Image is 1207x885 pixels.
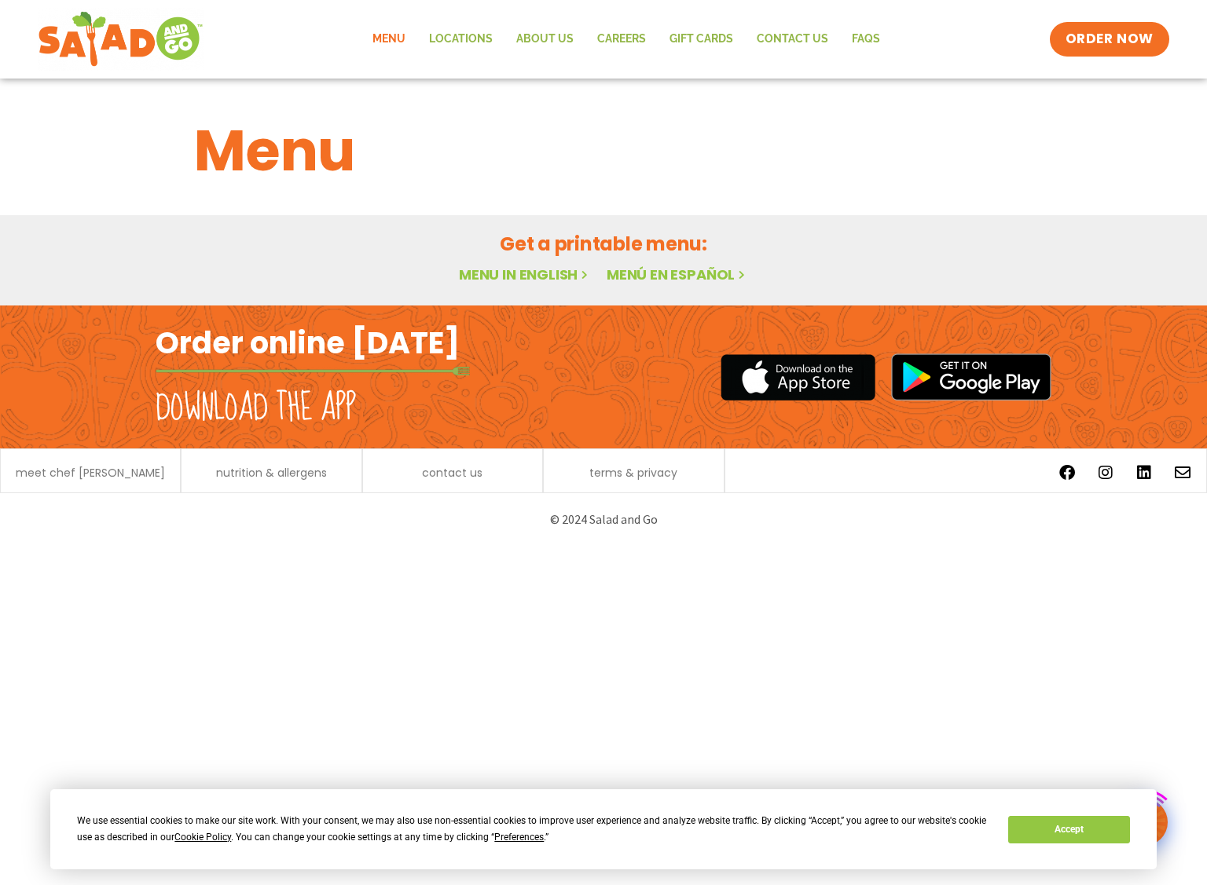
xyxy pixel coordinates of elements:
[194,230,1013,258] h2: Get a printable menu:
[156,367,470,375] img: fork
[1008,816,1129,843] button: Accept
[417,21,504,57] a: Locations
[891,353,1051,400] img: google_play
[77,813,989,846] div: We use essential cookies to make our site work. With your consent, we may also use non-essential ...
[494,832,544,843] span: Preferences
[840,21,892,57] a: FAQs
[459,265,591,284] a: Menu in English
[422,467,482,478] a: contact us
[721,352,875,403] img: appstore
[1066,30,1154,49] span: ORDER NOW
[163,509,1044,530] p: © 2024 Salad and Go
[589,467,677,478] a: terms & privacy
[216,467,327,478] a: nutrition & allergens
[504,21,585,57] a: About Us
[194,108,1013,193] h1: Menu
[174,832,231,843] span: Cookie Policy
[156,324,460,362] h2: Order online [DATE]
[361,21,417,57] a: Menu
[50,789,1157,869] div: Cookie Consent Prompt
[361,21,892,57] nav: Menu
[745,21,840,57] a: Contact Us
[156,386,356,430] h2: Download the app
[585,21,658,57] a: Careers
[607,265,748,284] a: Menú en español
[38,8,204,71] img: new-SAG-logo-768×292
[1050,22,1169,57] a: ORDER NOW
[658,21,745,57] a: GIFT CARDS
[16,467,165,478] a: meet chef [PERSON_NAME]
